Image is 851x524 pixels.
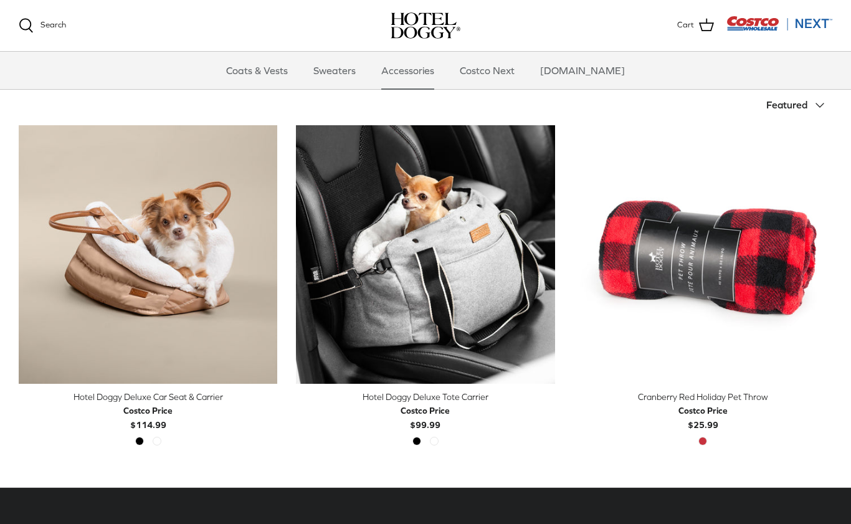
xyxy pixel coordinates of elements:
div: Hotel Doggy Deluxe Tote Carrier [296,390,554,404]
a: Hotel Doggy Deluxe Car Seat & Carrier [19,125,277,384]
div: Cranberry Red Holiday Pet Throw [574,390,832,404]
b: $25.99 [678,404,728,429]
a: Hotel Doggy Deluxe Tote Carrier Costco Price$99.99 [296,390,554,432]
a: Hotel Doggy Deluxe Car Seat & Carrier Costco Price$114.99 [19,390,277,432]
a: Search [19,18,66,33]
a: Accessories [370,52,445,89]
a: Hotel Doggy Deluxe Tote Carrier [296,125,554,384]
div: Costco Price [123,404,173,417]
span: Search [40,20,66,29]
span: Cart [677,19,694,32]
b: $114.99 [123,404,173,429]
a: Sweaters [302,52,367,89]
div: Hotel Doggy Deluxe Car Seat & Carrier [19,390,277,404]
button: Featured [766,92,832,119]
img: hoteldoggycom [391,12,460,39]
div: Costco Price [678,404,728,417]
a: Visit Costco Next [726,24,832,33]
span: Featured [766,99,807,110]
a: Costco Next [449,52,526,89]
div: Costco Price [401,404,450,417]
a: Coats & Vests [215,52,299,89]
b: $99.99 [401,404,450,429]
img: Costco Next [726,16,832,31]
a: Cranberry Red Holiday Pet Throw [574,125,832,384]
a: [DOMAIN_NAME] [529,52,636,89]
a: Cart [677,17,714,34]
a: Cranberry Red Holiday Pet Throw Costco Price$25.99 [574,390,832,432]
a: hoteldoggy.com hoteldoggycom [391,12,460,39]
